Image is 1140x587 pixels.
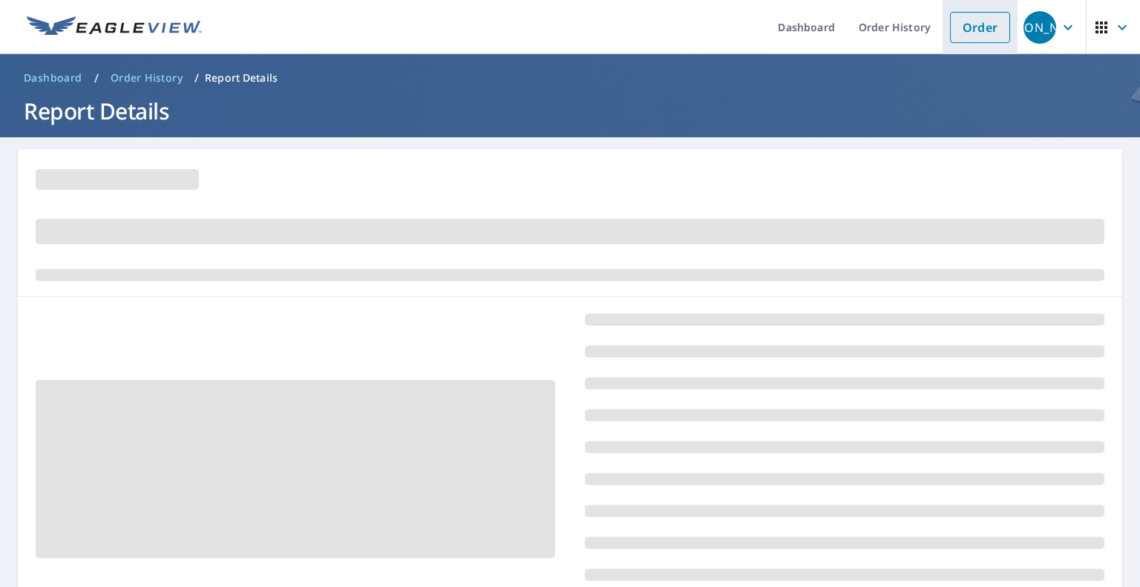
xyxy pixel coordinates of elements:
li: / [194,69,199,87]
a: Dashboard [18,66,88,90]
a: Order [950,12,1010,43]
nav: breadcrumb [18,66,1122,90]
li: / [94,69,99,87]
a: Order History [105,66,189,90]
span: Order History [111,70,183,85]
h1: Report Details [18,96,1122,126]
img: EV Logo [27,16,202,39]
p: Report Details [205,70,278,85]
div: [PERSON_NAME] [1023,11,1056,44]
span: Dashboard [24,70,82,85]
